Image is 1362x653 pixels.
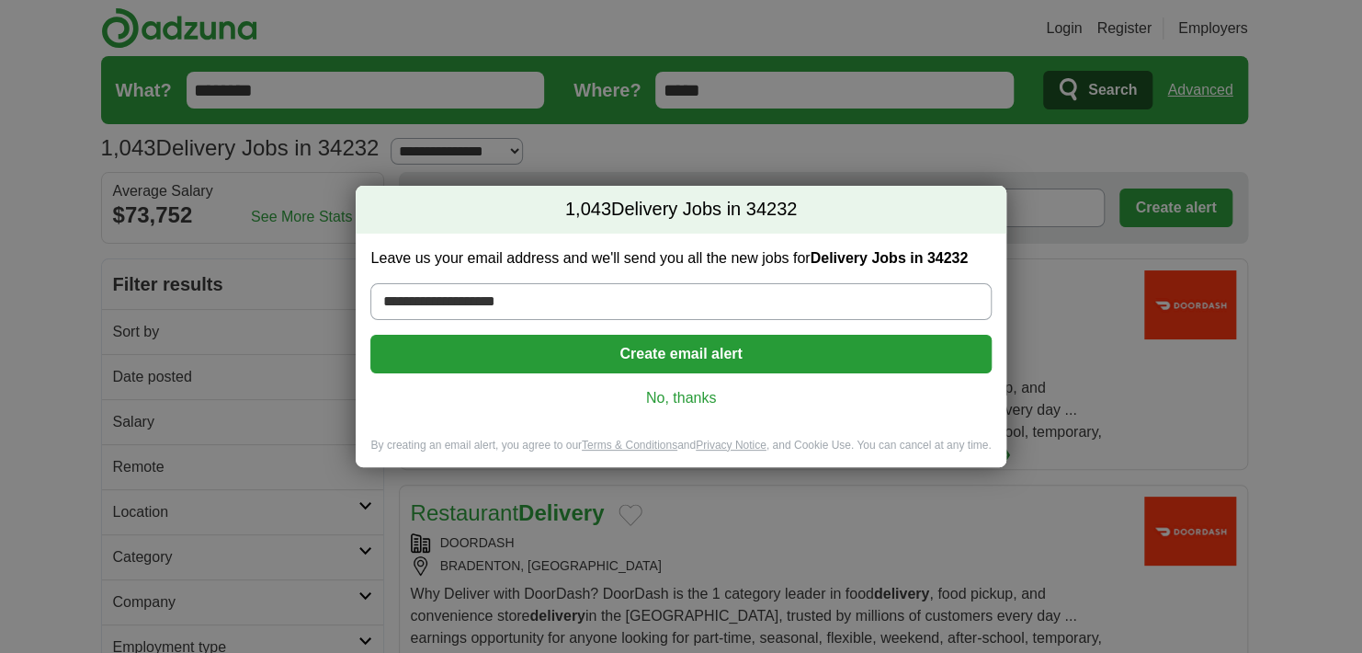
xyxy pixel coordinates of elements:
[385,388,976,408] a: No, thanks
[370,248,991,269] label: Leave us your email address and we'll send you all the new jobs for
[370,335,991,373] button: Create email alert
[565,197,611,223] span: 1,043
[356,186,1005,234] h2: Delivery Jobs in 34232
[356,438,1005,468] div: By creating an email alert, you agree to our and , and Cookie Use. You can cancel at any time.
[810,250,968,266] strong: Delivery Jobs in 34232
[582,439,677,452] a: Terms & Conditions
[696,439,766,452] a: Privacy Notice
